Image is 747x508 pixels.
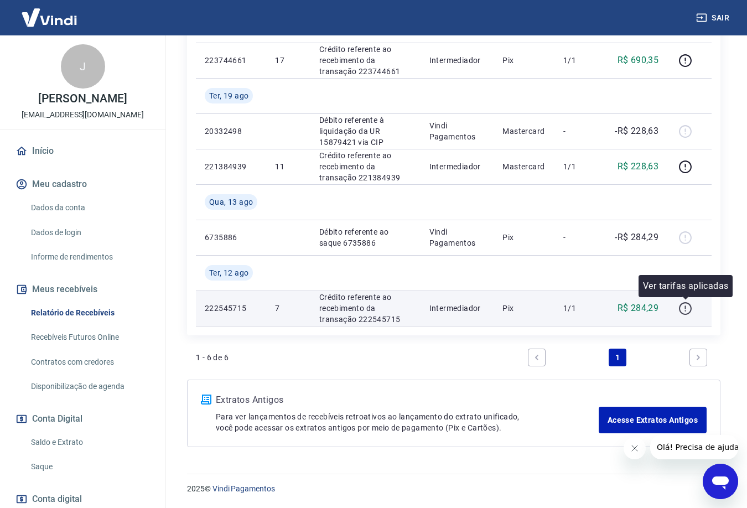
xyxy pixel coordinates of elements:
[502,126,546,137] p: Mastercard
[618,302,659,315] p: R$ 284,29
[563,126,596,137] p: -
[618,160,659,173] p: R$ 228,63
[7,8,93,17] span: Olá! Precisa de ajuda?
[609,349,626,366] a: Page 1 is your current page
[27,326,152,349] a: Recebíveis Futuros Online
[205,303,257,314] p: 222545715
[429,120,485,142] p: Vindi Pagamentos
[703,464,738,499] iframe: Botão para abrir a janela de mensagens
[216,393,599,407] p: Extratos Antigos
[694,8,734,28] button: Sair
[563,55,596,66] p: 1/1
[27,196,152,219] a: Dados da conta
[502,303,546,314] p: Pix
[13,1,85,34] img: Vindi
[275,55,301,66] p: 17
[618,54,659,67] p: R$ 690,35
[615,231,658,244] p: -R$ 284,29
[13,277,152,302] button: Meus recebíveis
[319,44,412,77] p: Crédito referente ao recebimento da transação 223744661
[275,161,301,172] p: 11
[187,483,720,495] p: 2025 ©
[27,375,152,398] a: Disponibilização de agenda
[502,55,546,66] p: Pix
[563,303,596,314] p: 1/1
[196,352,229,363] p: 1 - 6 de 6
[319,150,412,183] p: Crédito referente ao recebimento da transação 221384939
[32,491,82,507] span: Conta digital
[502,232,546,243] p: Pix
[201,395,211,405] img: ícone
[205,161,257,172] p: 221384939
[319,292,412,325] p: Crédito referente ao recebimento da transação 222545715
[624,437,646,459] iframe: Fechar mensagem
[205,55,257,66] p: 223744661
[319,226,412,248] p: Débito referente ao saque 6735886
[599,407,707,433] a: Acesse Extratos Antigos
[523,344,712,371] ul: Pagination
[216,411,599,433] p: Para ver lançamentos de recebíveis retroativos ao lançamento do extrato unificado, você pode aces...
[13,139,152,163] a: Início
[429,303,485,314] p: Intermediador
[13,407,152,431] button: Conta Digital
[61,44,105,89] div: J
[27,455,152,478] a: Saque
[38,93,127,105] p: [PERSON_NAME]
[209,90,248,101] span: Ter, 19 ago
[643,279,728,293] p: Ver tarifas aplicadas
[689,349,707,366] a: Next page
[205,126,257,137] p: 20332498
[27,246,152,268] a: Informe de rendimentos
[429,161,485,172] p: Intermediador
[209,267,248,278] span: Ter, 12 ago
[27,302,152,324] a: Relatório de Recebíveis
[429,55,485,66] p: Intermediador
[22,109,144,121] p: [EMAIL_ADDRESS][DOMAIN_NAME]
[563,232,596,243] p: -
[13,172,152,196] button: Meu cadastro
[27,431,152,454] a: Saldo e Extrato
[563,161,596,172] p: 1/1
[650,435,738,459] iframe: Mensagem da empresa
[429,226,485,248] p: Vindi Pagamentos
[275,303,301,314] p: 7
[319,115,412,148] p: Débito referente à liquidação da UR 15879421 via CIP
[615,125,658,138] p: -R$ 228,63
[502,161,546,172] p: Mastercard
[27,221,152,244] a: Dados de login
[212,484,275,493] a: Vindi Pagamentos
[528,349,546,366] a: Previous page
[27,351,152,374] a: Contratos com credores
[205,232,257,243] p: 6735886
[209,196,253,208] span: Qua, 13 ago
